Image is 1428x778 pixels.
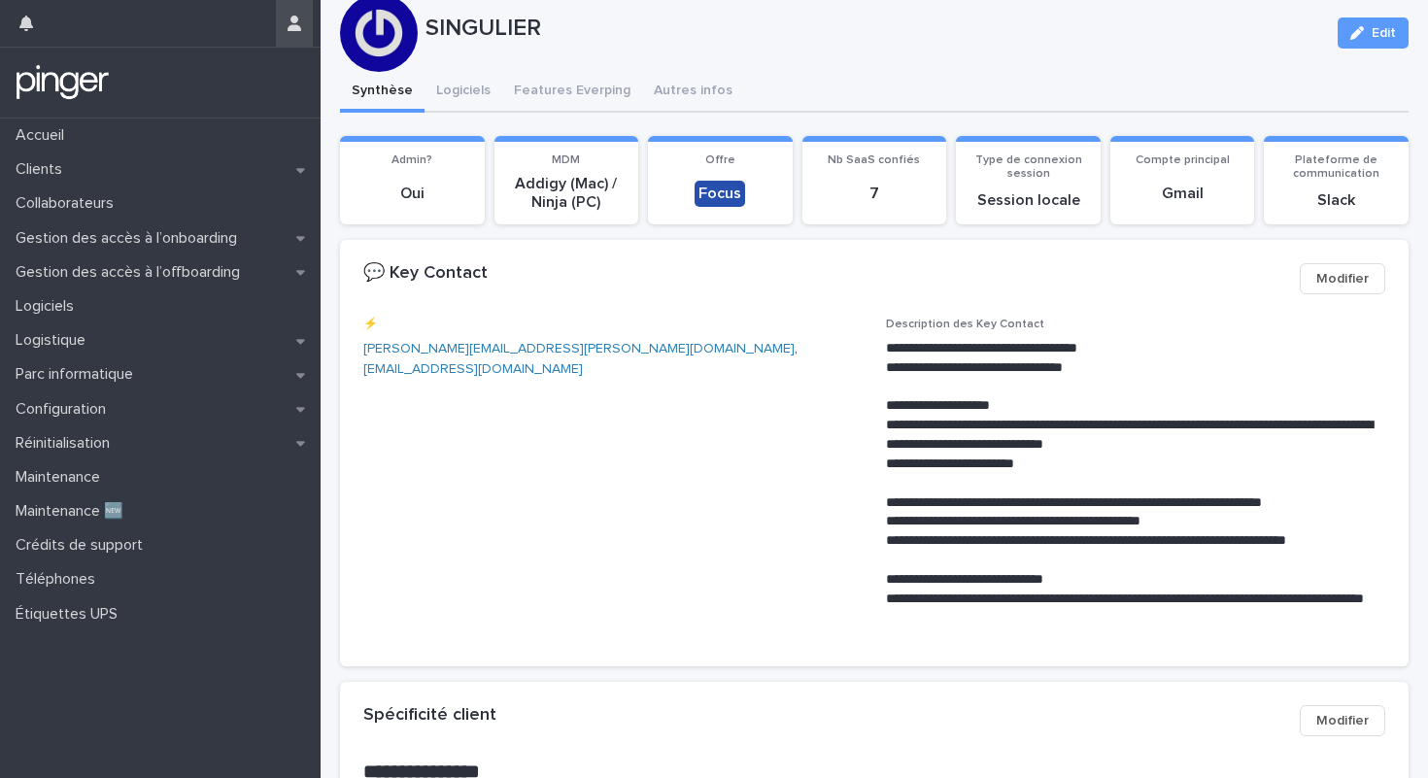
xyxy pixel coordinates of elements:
[8,160,78,179] p: Clients
[8,502,139,521] p: Maintenance 🆕
[8,365,149,384] p: Parc informatique
[363,319,378,330] span: ⚡️
[642,72,744,113] button: Autres infos
[425,15,1322,43] p: SINGULIER
[425,72,502,113] button: Logiciels
[8,263,255,282] p: Gestion des accès à l’offboarding
[363,339,863,380] p: ,
[8,468,116,487] p: Maintenance
[8,194,129,213] p: Collaborateurs
[502,72,642,113] button: Features Everping
[363,263,488,285] h2: 💬 Key Contact
[1275,191,1397,210] p: Slack
[1122,185,1243,203] p: Gmail
[968,191,1089,210] p: Session locale
[8,434,125,453] p: Réinitialisation
[506,175,628,212] p: Addigy (Mac) / Ninja (PC)
[695,181,745,207] div: Focus
[8,331,101,350] p: Logistique
[1300,705,1385,736] button: Modifier
[1316,269,1369,288] span: Modifier
[705,154,735,166] span: Offre
[8,536,158,555] p: Crédits de support
[352,185,473,203] p: Oui
[1300,263,1385,294] button: Modifier
[1316,711,1369,730] span: Modifier
[8,570,111,589] p: Téléphones
[8,605,133,624] p: Étiquettes UPS
[814,185,935,203] p: 7
[828,154,920,166] span: Nb SaaS confiés
[363,362,583,376] a: [EMAIL_ADDRESS][DOMAIN_NAME]
[1338,17,1409,49] button: Edit
[16,63,110,102] img: mTgBEunGTSyRkCgitkcU
[8,400,121,419] p: Configuration
[1293,154,1379,180] span: Plateforme de communication
[8,229,253,248] p: Gestion des accès à l’onboarding
[8,126,80,145] p: Accueil
[1136,154,1230,166] span: Compte principal
[363,342,795,355] a: [PERSON_NAME][EMAIL_ADDRESS][PERSON_NAME][DOMAIN_NAME]
[552,154,580,166] span: MDM
[363,705,496,727] h2: Spécificité client
[340,72,425,113] button: Synthèse
[1372,26,1396,40] span: Edit
[391,154,432,166] span: Admin?
[886,319,1044,330] span: Description des Key Contact
[8,297,89,316] p: Logiciels
[975,154,1082,180] span: Type de connexion session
